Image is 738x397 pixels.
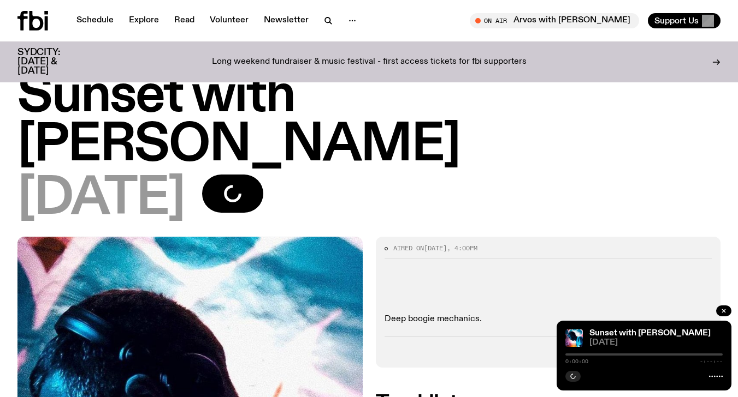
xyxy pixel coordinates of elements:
[393,244,424,252] span: Aired on
[700,359,723,364] span: -:--:--
[424,244,447,252] span: [DATE]
[17,72,721,170] h1: Sunset with [PERSON_NAME]
[17,175,185,224] span: [DATE]
[654,16,699,26] span: Support Us
[565,359,588,364] span: 0:00:00
[648,13,721,28] button: Support Us
[203,13,255,28] a: Volunteer
[589,329,711,338] a: Sunset with [PERSON_NAME]
[470,13,639,28] button: On AirArvos with [PERSON_NAME]
[168,13,201,28] a: Read
[122,13,166,28] a: Explore
[212,57,527,67] p: Long weekend fundraiser & music festival - first access tickets for fbi supporters
[257,13,315,28] a: Newsletter
[565,329,583,347] img: Simon Caldwell stands side on, looking downwards. He has headphones on. Behind him is a brightly ...
[385,314,712,324] p: Deep boogie mechanics.
[70,13,120,28] a: Schedule
[589,339,723,347] span: [DATE]
[447,244,477,252] span: , 4:00pm
[17,48,87,76] h3: SYDCITY: [DATE] & [DATE]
